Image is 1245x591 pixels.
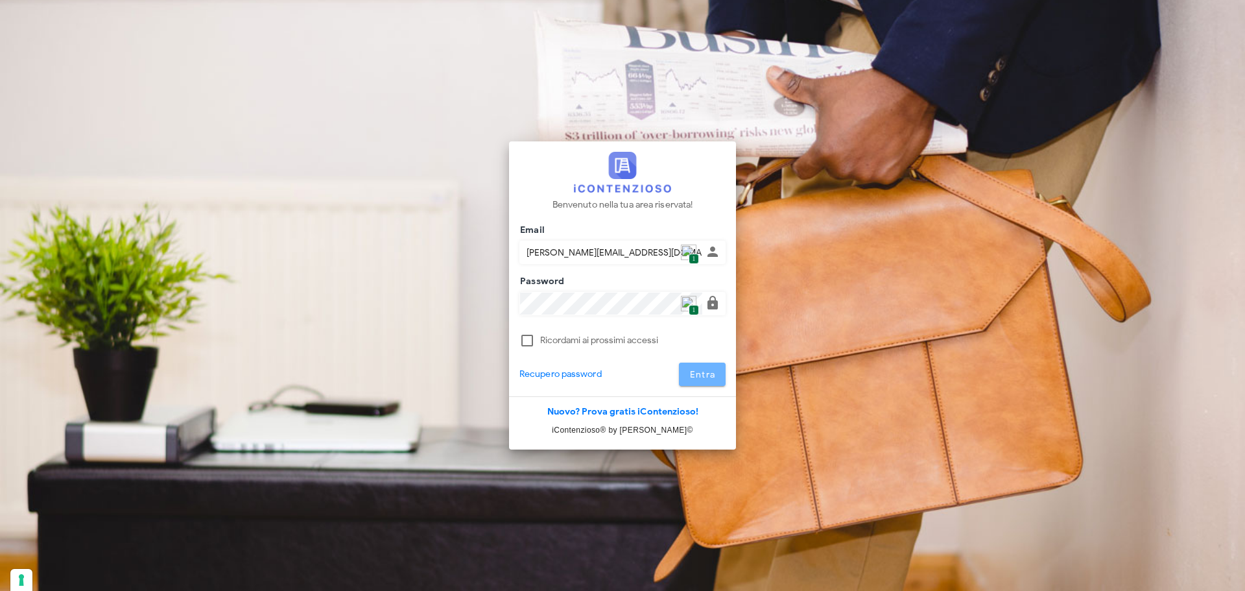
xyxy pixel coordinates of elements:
a: Recupero password [519,367,602,381]
label: Ricordami ai prossimi accessi [540,334,726,347]
label: Password [516,275,565,288]
img: npw-badge-icon.svg [681,296,696,311]
span: Entra [689,369,716,380]
span: 1 [689,305,698,316]
img: npw-badge-icon.svg [681,245,696,260]
input: Inserisci il tuo indirizzo email [520,241,702,263]
label: Email [516,224,545,237]
p: iContenzioso® by [PERSON_NAME]© [509,424,736,437]
span: 1 [689,254,698,265]
button: Entra [679,363,726,386]
button: Le tue preferenze relative al consenso per le tecnologie di tracciamento [10,569,32,591]
a: Nuovo? Prova gratis iContenzioso! [547,406,698,417]
p: Benvenuto nella tua area riservata! [552,198,693,212]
